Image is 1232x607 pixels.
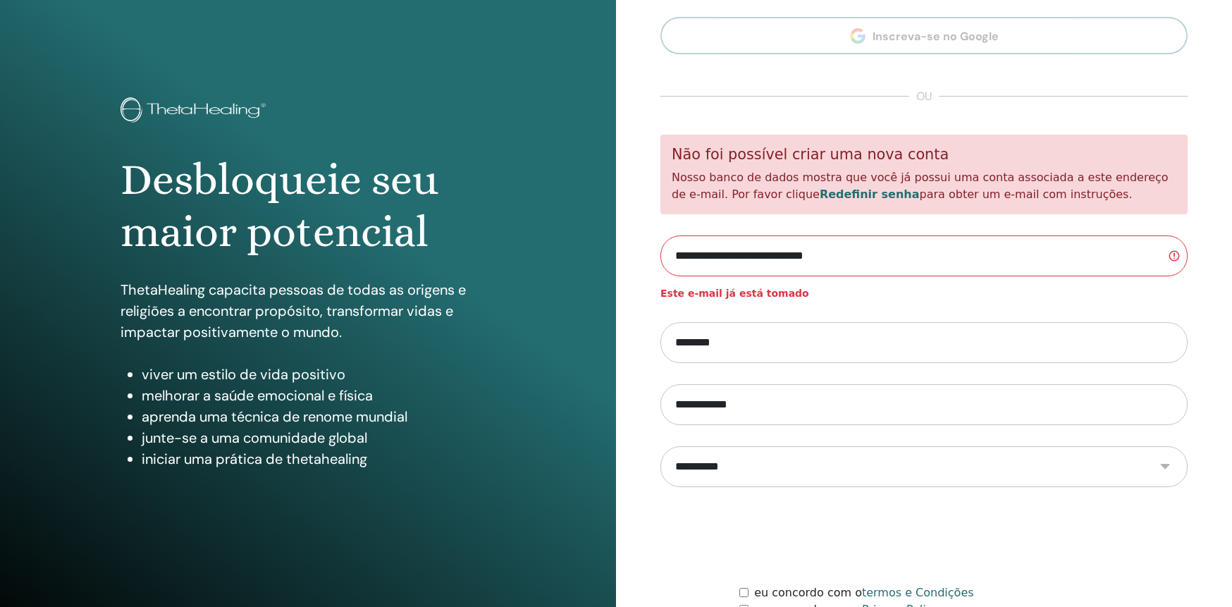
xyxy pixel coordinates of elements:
[754,584,973,601] label: eu concordo com o
[121,154,496,259] h1: Desbloqueie seu maior potencial
[142,448,496,470] li: iniciar uma prática de thetahealing
[142,385,496,406] li: melhorar a saúde emocional e física
[817,508,1031,563] iframe: reCAPTCHA
[672,146,1176,164] h5: Não foi possível criar uma nova conta
[862,586,974,599] a: termos e Condições
[142,364,496,385] li: viver um estilo de vida positivo
[660,288,809,299] strong: Este e-mail já está tomado
[660,135,1188,214] div: Nosso banco de dados mostra que você já possui uma conta associada a este endereço de e-mail. Por...
[142,427,496,448] li: junte-se a uma comunidade global
[909,88,939,105] span: ou
[121,279,496,343] p: ThetaHealing capacita pessoas de todas as origens e religiões a encontrar propósito, transformar ...
[142,406,496,427] li: aprenda uma técnica de renome mundial
[820,188,920,201] a: Redefinir senha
